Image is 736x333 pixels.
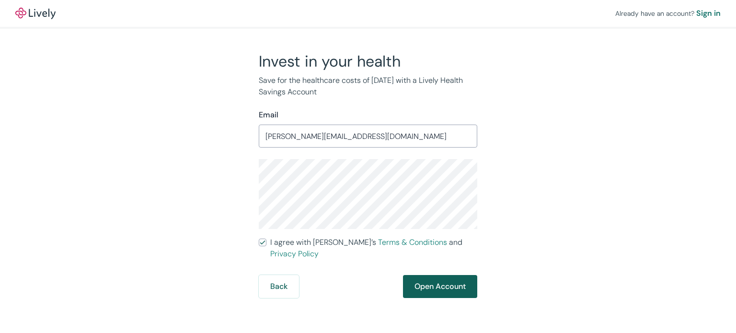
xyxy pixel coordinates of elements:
[259,275,299,298] button: Back
[259,75,477,98] p: Save for the healthcare costs of [DATE] with a Lively Health Savings Account
[403,275,477,298] button: Open Account
[270,249,319,259] a: Privacy Policy
[378,237,447,247] a: Terms & Conditions
[696,8,721,19] a: Sign in
[15,8,56,19] img: Lively
[270,237,477,260] span: I agree with [PERSON_NAME]’s and
[615,8,721,19] div: Already have an account?
[15,8,56,19] a: LivelyLively
[259,52,477,71] h2: Invest in your health
[259,109,278,121] label: Email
